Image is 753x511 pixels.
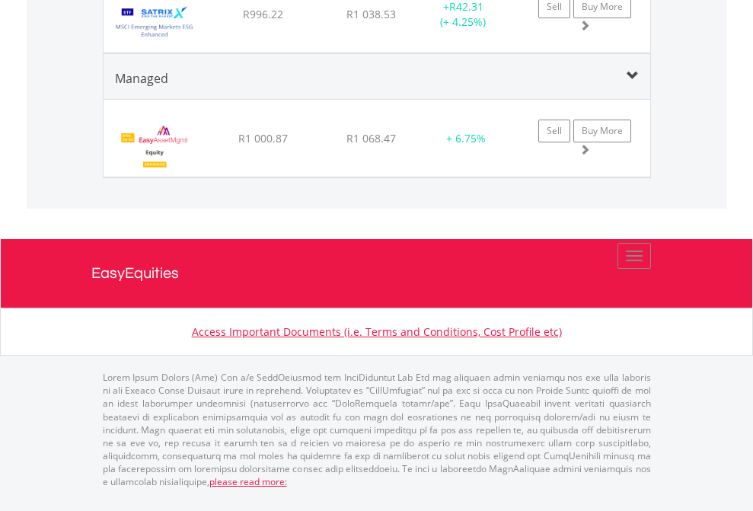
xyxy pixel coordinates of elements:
span: Managed [115,70,168,87]
span: R1 000.87 [238,131,288,145]
a: please read more: [209,475,287,488]
p: Lorem Ipsum Dolors (Ame) Con a/e SeddOeiusmod tem InciDiduntut Lab Etd mag aliquaen admin veniamq... [103,371,651,488]
span: R996.22 [243,7,283,21]
a: Sell [538,120,570,142]
div: + 6.75% [427,131,505,146]
span: R1 068.47 [346,131,396,145]
a: EasyEquities [91,239,662,308]
img: EMPBundle_EEquity.png [111,119,199,173]
a: Access Important Documents (i.e. Terms and Conditions, Cost Profile etc) [192,324,562,339]
span: R1 038.53 [346,7,396,21]
a: Buy More [573,120,631,142]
